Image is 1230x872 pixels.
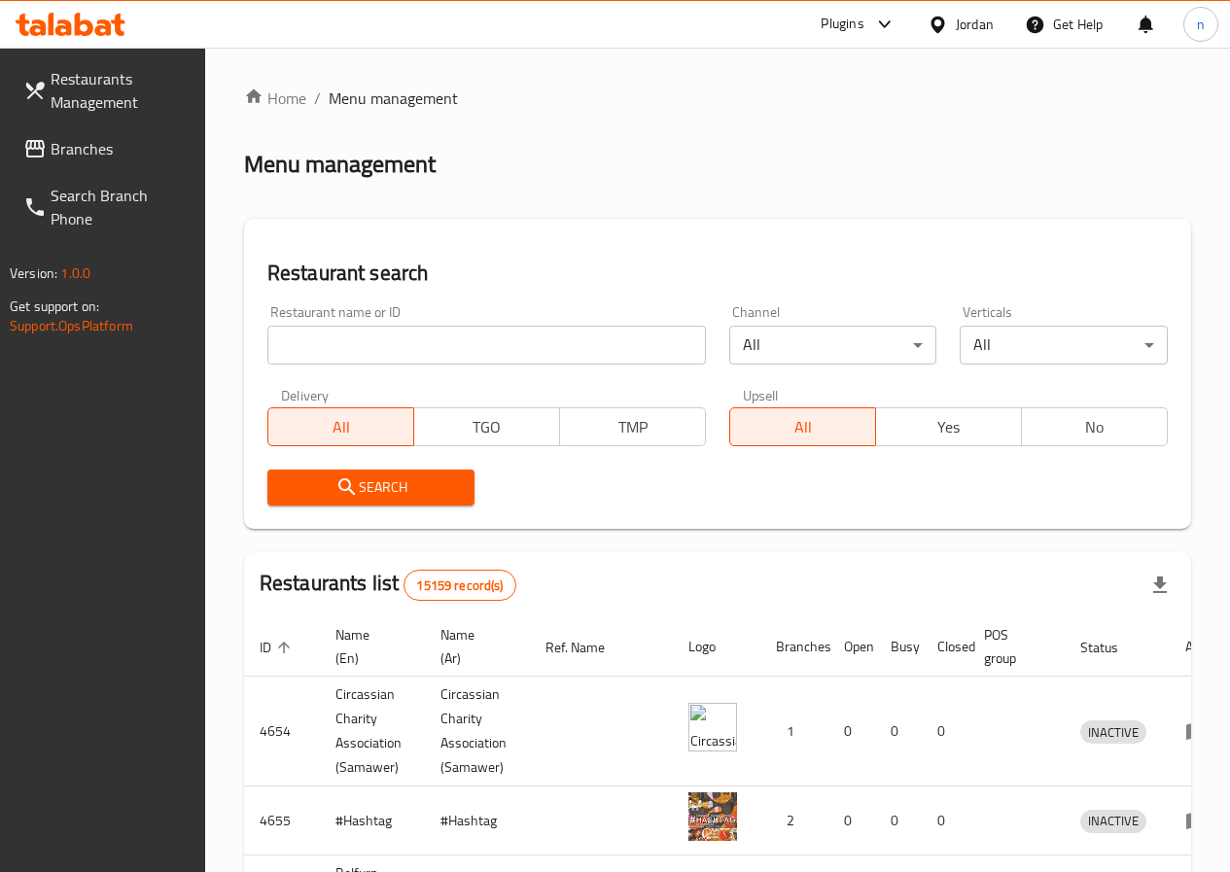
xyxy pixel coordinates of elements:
td: #Hashtag [320,786,425,855]
div: Plugins [821,13,863,36]
span: Get support on: [10,294,99,319]
span: INACTIVE [1080,721,1146,744]
button: All [729,407,876,446]
th: Open [828,617,875,677]
a: Restaurants Management [8,55,205,125]
button: Yes [875,407,1022,446]
div: Menu [1185,719,1221,743]
th: Busy [875,617,922,677]
span: INACTIVE [1080,810,1146,832]
button: No [1021,407,1168,446]
span: 1.0.0 [60,261,90,286]
nav: breadcrumb [244,87,1191,110]
div: Menu [1185,809,1221,832]
div: Jordan [956,14,994,35]
label: Delivery [281,388,330,401]
div: Export file [1137,562,1183,609]
span: Yes [884,413,1014,441]
div: All [960,326,1168,365]
td: ​Circassian ​Charity ​Association​ (Samawer) [425,677,530,786]
a: Home [244,87,306,110]
a: Branches [8,125,205,172]
span: No [1030,413,1160,441]
span: Menu management [329,87,458,110]
td: #Hashtag [425,786,530,855]
h2: Menu management [244,149,436,180]
td: 0 [875,786,922,855]
span: Ref. Name [545,636,630,659]
input: Search for restaurant name or ID.. [267,326,706,365]
button: TMP [559,407,706,446]
td: ​Circassian ​Charity ​Association​ (Samawer) [320,677,425,786]
td: 0 [875,677,922,786]
span: Restaurants Management [51,67,190,114]
button: Search [267,470,475,506]
td: 0 [922,677,968,786]
button: All [267,407,414,446]
div: Total records count [404,570,515,601]
span: POS group [984,623,1041,670]
span: All [276,413,406,441]
td: 0 [828,677,875,786]
span: n [1197,14,1205,35]
td: 4655 [244,786,320,855]
span: Version: [10,261,57,286]
td: 2 [760,786,828,855]
label: Upsell [743,388,779,401]
span: Branches [51,137,190,160]
span: Search [283,475,460,500]
button: TGO [413,407,560,446]
span: All [738,413,868,441]
td: 4654 [244,677,320,786]
h2: Restaurant search [267,259,1168,288]
span: Status [1080,636,1143,659]
a: Search Branch Phone [8,172,205,242]
th: Branches [760,617,828,677]
td: 0 [828,786,875,855]
div: INACTIVE [1080,720,1146,744]
h2: Restaurants list [260,569,516,601]
span: Name (Ar) [440,623,507,670]
span: TMP [568,413,698,441]
td: 1 [760,677,828,786]
span: 15159 record(s) [404,576,514,595]
td: 0 [922,786,968,855]
div: All [729,326,937,365]
th: Logo [673,617,760,677]
span: Name (En) [335,623,402,670]
img: #Hashtag [688,792,737,841]
a: Support.OpsPlatform [10,313,133,338]
li: / [314,87,321,110]
span: ID [260,636,297,659]
img: ​Circassian ​Charity ​Association​ (Samawer) [688,703,737,751]
span: TGO [422,413,552,441]
th: Closed [922,617,968,677]
span: Search Branch Phone [51,184,190,230]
